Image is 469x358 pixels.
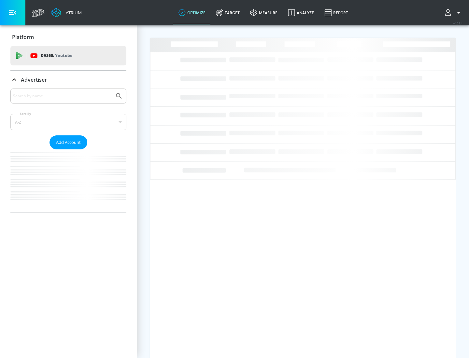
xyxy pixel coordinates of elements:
div: DV360: Youtube [10,46,126,65]
a: Analyze [283,1,319,24]
div: Atrium [63,10,82,16]
p: Platform [12,34,34,41]
p: Youtube [55,52,72,59]
nav: list of Advertiser [10,149,126,213]
p: Advertiser [21,76,47,83]
button: Add Account [50,135,87,149]
span: v 4.25.4 [453,21,462,25]
a: Report [319,1,353,24]
input: Search by name [13,92,112,100]
div: Advertiser [10,89,126,213]
div: Advertiser [10,71,126,89]
a: optimize [173,1,211,24]
span: Add Account [56,139,81,146]
div: Platform [10,28,126,46]
a: Atrium [51,8,82,18]
div: A-Z [10,114,126,130]
a: measure [245,1,283,24]
a: Target [211,1,245,24]
p: DV360: [41,52,72,59]
label: Sort By [19,112,33,116]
